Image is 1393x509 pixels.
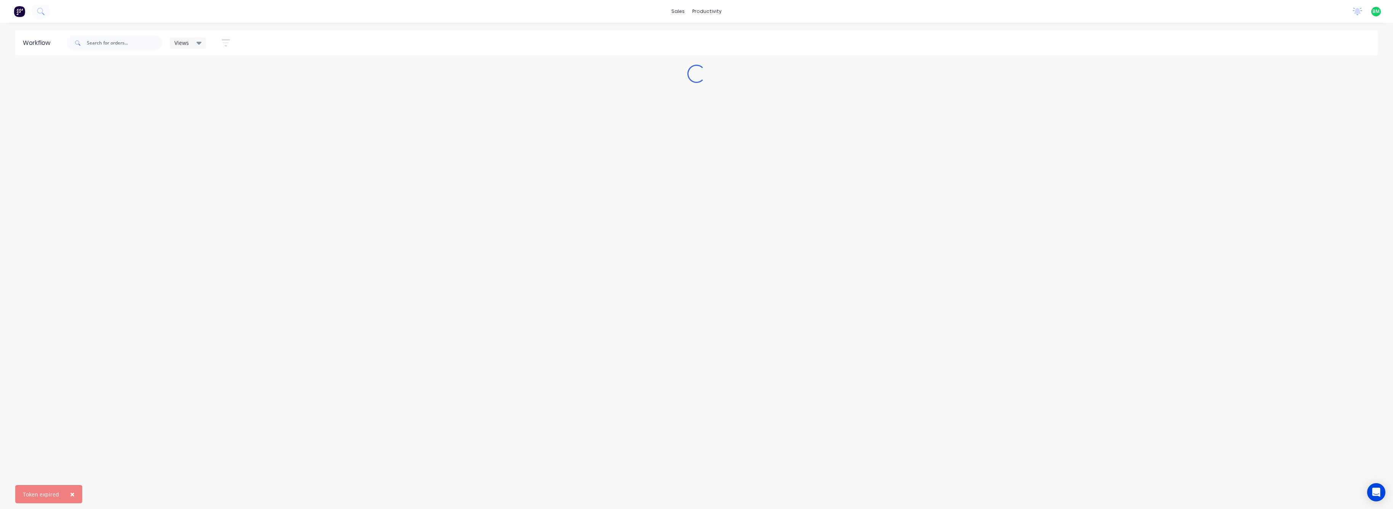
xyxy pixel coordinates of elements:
[689,6,725,17] div: productivity
[174,39,189,47] span: Views
[23,490,59,498] div: Token expired
[62,485,82,503] button: Close
[668,6,689,17] div: sales
[23,38,54,48] div: Workflow
[1367,483,1385,501] div: Open Intercom Messenger
[70,489,75,499] span: ×
[1372,8,1380,15] span: BM
[87,35,162,51] input: Search for orders...
[14,6,25,17] img: Factory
